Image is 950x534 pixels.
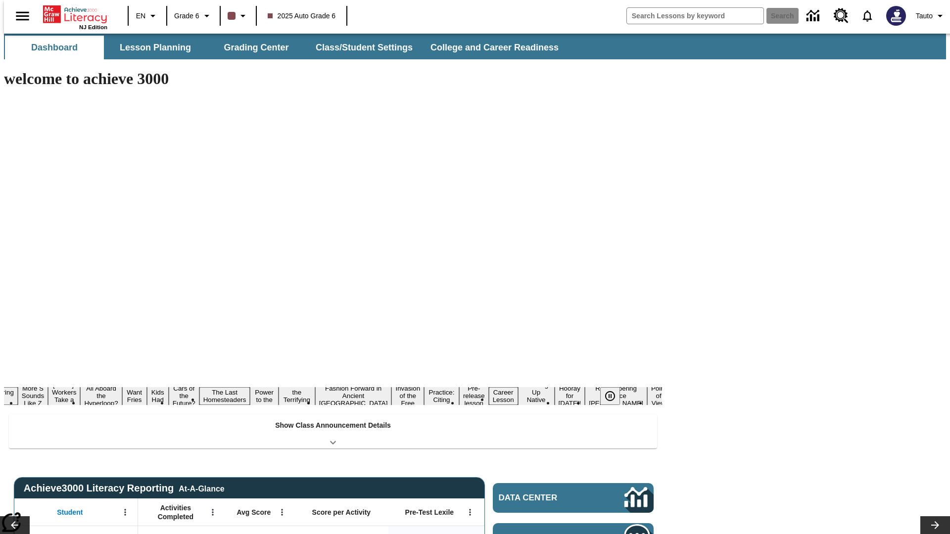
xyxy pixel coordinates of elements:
button: Slide 16 Cooking Up Native Traditions [518,380,555,412]
span: Tauto [916,11,933,21]
button: Slide 9 Solar Power to the People [250,380,279,412]
button: Slide 6 Dirty Jobs Kids Had To Do [147,372,169,420]
button: Open Menu [118,505,133,520]
a: Home [43,4,107,24]
button: Slide 11 Fashion Forward in Ancient Rome [315,383,392,408]
span: Avg Score [237,508,271,517]
img: Avatar [886,6,906,26]
button: Slide 7 Cars of the Future? [169,383,199,408]
button: Slide 5 Do You Want Fries With That? [122,372,147,420]
div: Show Class Announcement Details [9,414,657,448]
button: College and Career Readiness [423,36,567,59]
span: Grade 6 [174,11,199,21]
span: NJ Edition [79,24,107,30]
div: Home [43,3,107,30]
button: Select a new avatar [880,3,912,29]
div: Pause [600,387,630,405]
button: Class/Student Settings [308,36,421,59]
button: Slide 19 Point of View [647,383,670,408]
span: Student [57,508,83,517]
button: Open Menu [463,505,477,520]
button: Pause [600,387,620,405]
p: Show Class Announcement Details [275,420,391,431]
button: Dashboard [5,36,104,59]
button: Slide 13 Mixed Practice: Citing Evidence [424,380,459,412]
button: Slide 8 The Last Homesteaders [199,387,250,405]
div: At-A-Glance [179,483,224,493]
h1: welcome to achieve 3000 [4,70,662,88]
span: 2025 Auto Grade 6 [268,11,336,21]
a: Data Center [801,2,828,30]
button: Slide 15 Career Lesson [489,387,518,405]
button: Open side menu [8,1,37,31]
input: search field [627,8,763,24]
button: Profile/Settings [912,7,950,25]
span: Data Center [499,493,591,503]
a: Notifications [855,3,880,29]
button: Grade: Grade 6, Select a grade [170,7,217,25]
span: Activities Completed [143,503,208,521]
a: Data Center [493,483,654,513]
span: EN [136,11,145,21]
button: Slide 4 All Aboard the Hyperloop? [80,383,122,408]
button: Slide 14 Pre-release lesson [459,383,489,408]
span: Pre-Test Lexile [405,508,454,517]
button: Slide 10 Attack of the Terrifying Tomatoes [279,380,315,412]
div: SubNavbar [4,36,568,59]
button: Grading Center [207,36,306,59]
button: Slide 18 Remembering Justice O'Connor [585,383,647,408]
button: Open Menu [205,505,220,520]
span: Achieve3000 Literacy Reporting [24,483,225,494]
button: Lesson Planning [106,36,205,59]
button: Slide 12 The Invasion of the Free CD [391,376,424,416]
button: Slide 17 Hooray for Constitution Day! [555,383,585,408]
button: Slide 2 More S Sounds Like Z [18,383,48,408]
button: Language: EN, Select a language [132,7,163,25]
button: Lesson carousel, Next [920,516,950,534]
button: Open Menu [275,505,289,520]
div: SubNavbar [4,34,946,59]
button: Class color is dark brown. Change class color [224,7,253,25]
span: Score per Activity [312,508,371,517]
a: Resource Center, Will open in new tab [828,2,855,29]
button: Slide 3 Labor Day: Workers Take a Stand [48,380,80,412]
